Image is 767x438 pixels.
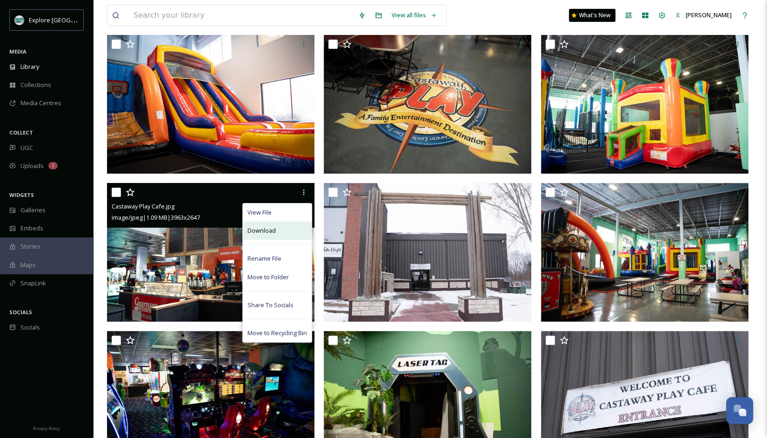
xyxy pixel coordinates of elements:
[541,35,748,174] img: Castaway Play Cafe (9).jpg
[9,48,27,55] span: MEDIA
[9,191,34,198] span: WIDGETS
[33,422,60,433] a: Privacy Policy
[20,62,39,71] span: Library
[112,213,200,222] span: image/jpeg | 1.09 MB | 3963 x 2647
[387,6,441,24] a: View all files
[324,35,531,174] img: Castaway Play Cafe (7).jpg
[20,99,61,108] span: Media Centres
[247,329,307,337] span: Move to Recycling Bin
[29,15,157,24] span: Explore [GEOGRAPHIC_DATA][PERSON_NAME]
[324,183,531,322] img: Castaway Play Cafe (2).jpg
[107,35,314,174] img: Castaway Play Cafe (14).jpg
[129,5,353,26] input: Search your library
[20,242,40,251] span: Stories
[569,9,615,22] a: What's New
[107,183,314,322] img: Castaway Play Cafe.jpg
[20,81,51,89] span: Collections
[20,206,46,215] span: Galleries
[9,309,32,316] span: SOCIALS
[20,162,44,170] span: Uploads
[247,273,289,282] span: Move to Folder
[20,279,46,288] span: SnapLink
[686,11,732,19] span: [PERSON_NAME]
[33,425,60,431] span: Privacy Policy
[541,183,748,322] img: Castaway Play Cafe (13).jpg
[112,202,174,210] span: Castaway Play Cafe.jpg
[9,129,33,136] span: COLLECT
[247,226,276,235] span: Download
[20,323,40,332] span: Socials
[20,143,33,152] span: UGC
[15,15,24,25] img: 67e7af72-b6c8-455a-acf8-98e6fe1b68aa.avif
[670,6,736,24] a: [PERSON_NAME]
[20,224,43,233] span: Embeds
[20,261,36,270] span: Maps
[726,397,753,424] button: Open Chat
[247,208,272,217] span: View File
[247,301,293,310] span: Share To Socials
[48,162,58,169] div: 2
[247,254,281,263] span: Rename File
